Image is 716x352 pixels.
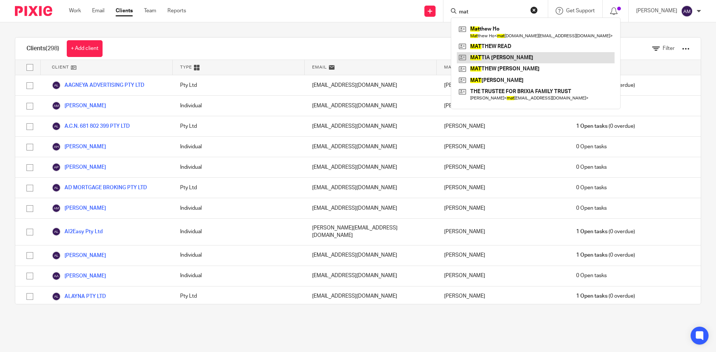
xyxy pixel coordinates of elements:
[173,178,305,198] div: Pty Ltd
[45,45,59,51] span: (298)
[437,157,569,177] div: [PERSON_NAME]
[173,286,305,307] div: Pty Ltd
[52,64,69,70] span: Client
[576,204,607,212] span: 0 Open tasks
[52,122,61,131] img: svg%3E
[305,245,437,266] div: [EMAIL_ADDRESS][DOMAIN_NAME]
[437,137,569,157] div: [PERSON_NAME]
[173,96,305,116] div: Individual
[52,292,61,301] img: svg%3E
[52,81,144,90] a: AAGNEYA ADVERTISING PTY LTD
[52,183,147,192] a: AD MORTGAGE BROKING PTY LTD
[69,7,81,15] a: Work
[173,219,305,245] div: Individual
[167,7,186,15] a: Reports
[444,64,468,70] span: Manager
[437,286,569,307] div: [PERSON_NAME]
[173,157,305,177] div: Individual
[52,204,61,213] img: svg%3E
[437,178,569,198] div: [PERSON_NAME]
[23,60,37,74] input: Select all
[458,9,525,16] input: Search
[437,198,569,218] div: [PERSON_NAME]
[116,7,133,15] a: Clients
[576,251,607,259] span: 1 Open tasks
[52,163,106,172] a: [PERSON_NAME]
[312,64,327,70] span: Email
[305,219,437,245] div: [PERSON_NAME][EMAIL_ADDRESS][DOMAIN_NAME]
[437,266,569,286] div: [PERSON_NAME]
[180,64,192,70] span: Type
[576,228,607,235] span: 1 Open tasks
[52,272,61,280] img: svg%3E
[52,251,106,260] a: [PERSON_NAME]
[437,219,569,245] div: [PERSON_NAME]
[576,184,607,191] span: 0 Open tasks
[305,178,437,198] div: [EMAIL_ADDRESS][DOMAIN_NAME]
[52,183,61,192] img: svg%3E
[576,272,607,279] span: 0 Open tasks
[576,292,607,300] span: 1 Open tasks
[305,137,437,157] div: [EMAIL_ADDRESS][DOMAIN_NAME]
[52,251,61,260] img: svg%3E
[52,227,61,236] img: svg%3E
[576,143,607,150] span: 0 Open tasks
[305,96,437,116] div: [EMAIL_ADDRESS][DOMAIN_NAME]
[52,204,106,213] a: [PERSON_NAME]
[576,292,635,300] span: (0 overdue)
[52,272,106,280] a: [PERSON_NAME]
[681,5,693,17] img: svg%3E
[26,45,59,53] h1: Clients
[52,101,61,110] img: svg%3E
[67,40,103,57] a: + Add client
[52,142,106,151] a: [PERSON_NAME]
[305,286,437,307] div: [EMAIL_ADDRESS][DOMAIN_NAME]
[663,46,675,51] span: Filter
[15,6,52,16] img: Pixie
[437,116,569,136] div: [PERSON_NAME]
[437,75,569,95] div: [PERSON_NAME]
[52,122,130,131] a: A.C.N. 681 802 399 PTY LTD
[437,96,569,116] div: [PERSON_NAME]
[173,266,305,286] div: Individual
[576,164,607,171] span: 0 Open tasks
[52,227,103,236] a: AI2Easy Pty Ltd
[52,142,61,151] img: svg%3E
[566,8,595,13] span: Get Support
[437,245,569,266] div: [PERSON_NAME]
[173,137,305,157] div: Individual
[636,7,677,15] p: [PERSON_NAME]
[92,7,104,15] a: Email
[305,157,437,177] div: [EMAIL_ADDRESS][DOMAIN_NAME]
[173,198,305,218] div: Individual
[576,228,635,235] span: (0 overdue)
[52,81,61,90] img: svg%3E
[305,75,437,95] div: [EMAIL_ADDRESS][DOMAIN_NAME]
[173,75,305,95] div: Pty Ltd
[576,123,607,130] span: 1 Open tasks
[576,251,635,259] span: (0 overdue)
[576,123,635,130] span: (0 overdue)
[52,163,61,172] img: svg%3E
[52,101,106,110] a: [PERSON_NAME]
[173,116,305,136] div: Pty Ltd
[305,116,437,136] div: [EMAIL_ADDRESS][DOMAIN_NAME]
[52,292,106,301] a: ALAYNA PTY LTD
[305,198,437,218] div: [EMAIL_ADDRESS][DOMAIN_NAME]
[305,266,437,286] div: [EMAIL_ADDRESS][DOMAIN_NAME]
[144,7,156,15] a: Team
[173,245,305,266] div: Individual
[530,6,538,14] button: Clear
